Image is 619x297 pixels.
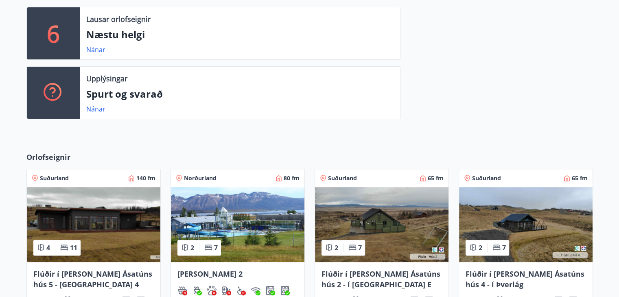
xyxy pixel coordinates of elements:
[479,243,482,252] span: 2
[358,243,362,252] span: 7
[33,269,152,289] span: Flúðir í [PERSON_NAME] Ásatúns hús 5 - [GEOGRAPHIC_DATA] 4
[472,174,501,182] span: Suðurland
[459,187,593,262] img: Paella dish
[207,286,217,295] div: Gæludýr
[86,28,394,41] p: Næstu helgi
[265,286,275,295] img: Dl16BY4EX9PAW649lg1C3oBuIaAsR6QVDQBO2cTm.svg
[251,286,260,295] img: HJRyFFsYp6qjeUYhR4dAD8CaCEsnIFYZ05miwXoh.svg
[27,187,160,262] img: Paella dish
[40,174,69,182] span: Suðurland
[502,243,506,252] span: 7
[184,174,217,182] span: Norðurland
[428,174,444,182] span: 65 fm
[236,286,246,295] img: 8IYIKVZQyRlUC6HQIIUSdjpPGRncJsz2RzLgWvp4.svg
[190,243,194,252] span: 2
[86,73,127,84] p: Upplýsingar
[86,45,105,54] a: Nánar
[86,14,151,24] p: Lausar orlofseignir
[177,269,243,279] span: [PERSON_NAME] 2
[171,187,304,262] img: Paella dish
[280,286,290,295] div: Uppþvottavél
[251,286,260,295] div: Þráðlaust net
[466,269,584,289] span: Flúðir í [PERSON_NAME] Ásatúns hús 4 - í Þverlág
[265,286,275,295] div: Þvottavél
[221,286,231,295] div: Hleðslustöð fyrir rafbíla
[26,152,70,162] span: Orlofseignir
[221,286,231,295] img: nH7E6Gw2rvWFb8XaSdRp44dhkQaj4PJkOoRYItBQ.svg
[177,286,187,295] img: h89QDIuHlAdpqTriuIvuEWkTH976fOgBEOOeu1mi.svg
[177,286,187,295] div: Heitur pottur
[86,87,394,101] p: Spurt og svarað
[236,286,246,295] div: Aðgengi fyrir hjólastól
[47,18,60,49] p: 6
[192,286,202,295] img: ZXjrS3QKesehq6nQAPjaRuRTI364z8ohTALB4wBr.svg
[315,187,448,262] img: Paella dish
[284,174,300,182] span: 80 fm
[328,174,357,182] span: Suðurland
[86,105,105,114] a: Nánar
[322,269,440,289] span: Flúðir í [PERSON_NAME] Ásatúns hús 2 - í [GEOGRAPHIC_DATA] E
[70,243,77,252] span: 11
[214,243,218,252] span: 7
[335,243,338,252] span: 2
[136,174,155,182] span: 140 fm
[572,174,588,182] span: 65 fm
[192,286,202,295] div: Gasgrill
[207,286,217,295] img: pxcaIm5dSOV3FS4whs1soiYWTwFQvksT25a9J10C.svg
[46,243,50,252] span: 4
[280,286,290,295] img: 7hj2GulIrg6h11dFIpsIzg8Ak2vZaScVwTihwv8g.svg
